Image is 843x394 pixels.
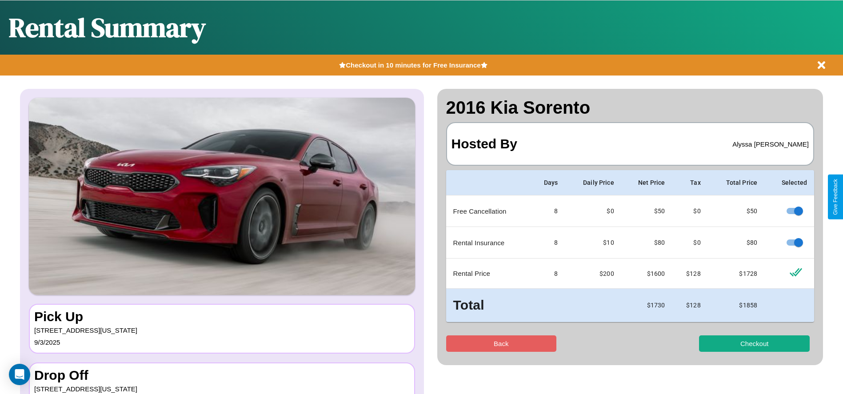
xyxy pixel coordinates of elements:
button: Checkout [699,335,810,352]
td: 8 [530,259,565,289]
td: $ 80 [708,227,765,259]
td: 8 [530,195,565,227]
h3: Drop Off [34,368,410,383]
p: Rental Price [453,267,523,279]
h3: Hosted By [451,127,517,160]
td: $ 80 [621,227,672,259]
td: $ 1858 [708,289,765,322]
th: Net Price [621,170,672,195]
div: Open Intercom Messenger [9,364,30,385]
table: simple table [446,170,815,322]
p: Free Cancellation [453,205,523,217]
h3: Total [453,296,523,315]
td: $0 [565,195,621,227]
th: Tax [672,170,707,195]
p: Alyssa [PERSON_NAME] [732,138,809,150]
th: Days [530,170,565,195]
td: $ 50 [621,195,672,227]
h3: Pick Up [34,309,410,324]
p: Rental Insurance [453,237,523,249]
td: $ 128 [672,259,707,289]
td: $ 1730 [621,289,672,322]
p: [STREET_ADDRESS][US_STATE] [34,324,410,336]
td: $ 50 [708,195,765,227]
th: Total Price [708,170,765,195]
h1: Rental Summary [9,9,206,46]
td: $10 [565,227,621,259]
td: $ 1728 [708,259,765,289]
td: $ 200 [565,259,621,289]
th: Daily Price [565,170,621,195]
div: Give Feedback [832,179,839,215]
td: $ 1600 [621,259,672,289]
p: 9 / 3 / 2025 [34,336,410,348]
td: 8 [530,227,565,259]
td: $0 [672,195,707,227]
td: $0 [672,227,707,259]
th: Selected [764,170,814,195]
td: $ 128 [672,289,707,322]
b: Checkout in 10 minutes for Free Insurance [346,61,480,69]
button: Back [446,335,557,352]
h2: 2016 Kia Sorento [446,98,815,118]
